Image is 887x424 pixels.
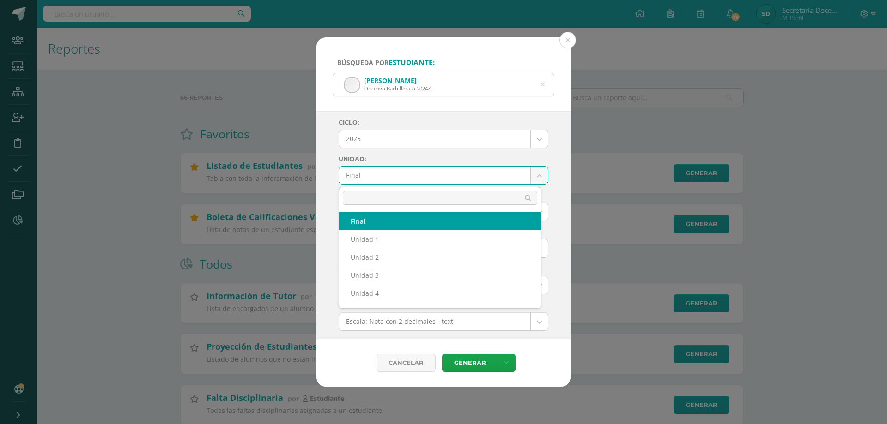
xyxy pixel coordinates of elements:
[339,284,541,302] div: Unidad 4
[339,302,541,320] div: Todas las Unidades
[339,266,541,284] div: Unidad 3
[339,248,541,266] div: Unidad 2
[339,212,541,230] div: Final
[339,230,541,248] div: Unidad 1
